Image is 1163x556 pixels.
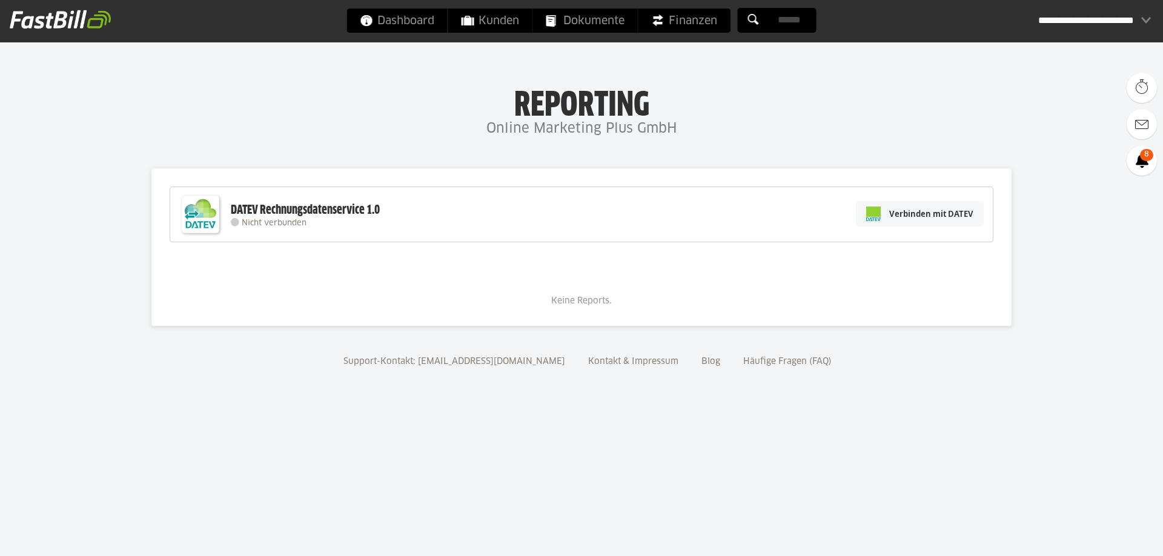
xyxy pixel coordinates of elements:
[448,8,532,33] a: Kunden
[866,207,881,221] img: pi-datev-logo-farbig-24.svg
[242,219,306,227] span: Nicht verbunden
[347,8,448,33] a: Dashboard
[339,357,569,366] a: Support-Kontakt: [EMAIL_ADDRESS][DOMAIN_NAME]
[551,297,612,305] span: Keine Reports.
[176,190,225,239] img: DATEV-Datenservice Logo
[546,8,625,33] span: Dokumente
[652,8,717,33] span: Finanzen
[231,202,380,218] div: DATEV Rechnungsdatenservice 1.0
[638,8,731,33] a: Finanzen
[1140,149,1153,161] span: 8
[360,8,434,33] span: Dashboard
[889,208,973,220] span: Verbinden mit DATEV
[462,8,519,33] span: Kunden
[739,357,836,366] a: Häufige Fragen (FAQ)
[697,357,724,366] a: Blog
[1070,520,1151,550] iframe: Öffnet ein Widget, in dem Sie weitere Informationen finden
[584,357,683,366] a: Kontakt & Impressum
[856,201,984,227] a: Verbinden mit DATEV
[121,85,1042,117] h1: Reporting
[533,8,638,33] a: Dokumente
[1127,145,1157,176] a: 8
[10,10,111,29] img: fastbill_logo_white.png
